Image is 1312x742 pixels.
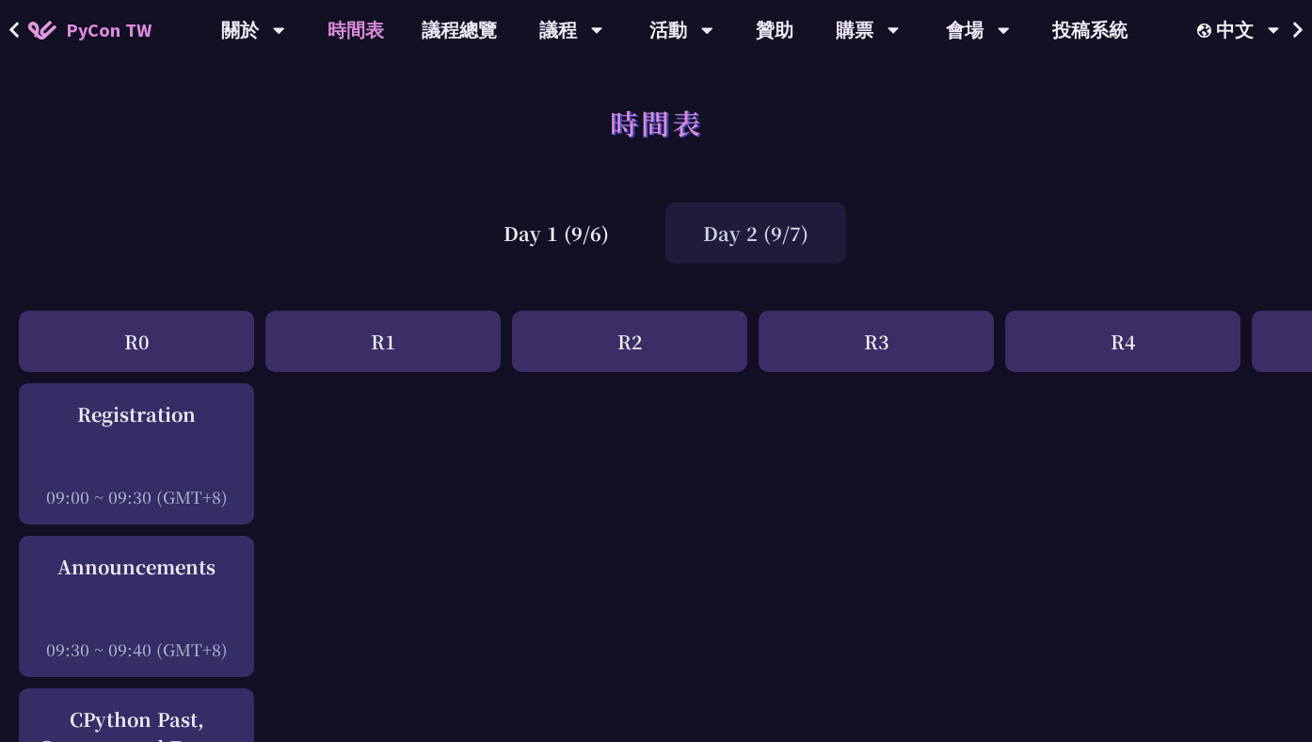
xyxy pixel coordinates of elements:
div: R1 [265,311,501,372]
div: R2 [512,311,747,372]
div: 09:00 ~ 09:30 (GMT+8) [28,485,245,508]
div: Day 2 (9/7) [665,202,846,264]
div: R0 [19,311,254,372]
div: R3 [759,311,994,372]
div: Registration [28,400,245,428]
span: PyCon TW [66,16,152,44]
h1: 時間表 [610,94,703,151]
a: PyCon TW [9,7,170,54]
div: R4 [1005,311,1240,372]
div: Day 1 (9/6) [466,202,647,264]
div: 09:30 ~ 09:40 (GMT+8) [28,637,245,661]
img: Locale Icon [1197,24,1216,38]
img: Home icon of PyCon TW 2025 [28,21,56,40]
div: Announcements [28,553,245,581]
